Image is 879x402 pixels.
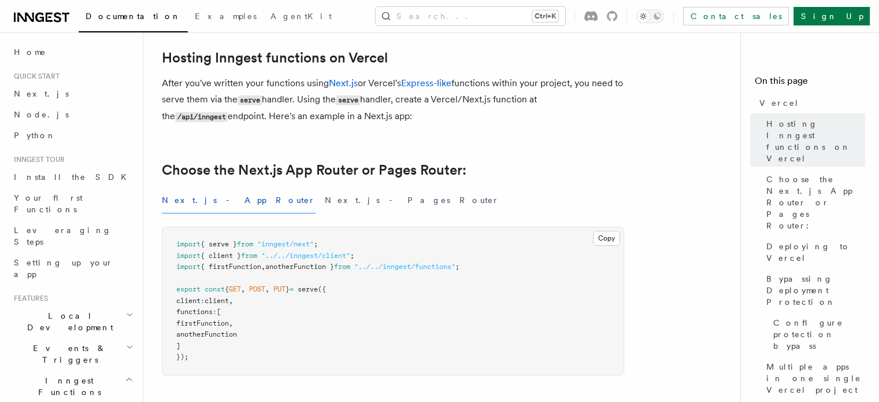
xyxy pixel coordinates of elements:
[14,258,113,279] span: Setting up your app
[9,187,136,220] a: Your first Functions
[759,97,799,109] span: Vercel
[766,361,865,396] span: Multiple apps in one single Vercel project
[762,113,865,169] a: Hosting Inngest functions on Vercel
[325,187,499,213] button: Next.js - Pages Router
[9,220,136,252] a: Leveraging Steps
[762,169,865,236] a: Choose the Next.js App Router or Pages Router:
[14,172,133,182] span: Install the SDK
[176,330,237,338] span: anotherFunction
[14,46,46,58] span: Home
[314,240,318,248] span: ;
[455,263,459,271] span: ;
[162,187,316,213] button: Next.js - App Router
[354,263,455,271] span: "../../inngest/functions"
[264,3,339,31] a: AgentKit
[766,174,865,231] span: Choose the Next.js App Router or Pages Router:
[241,285,245,293] span: ,
[329,78,358,88] a: Next.js
[201,252,241,260] span: { client }
[265,263,334,271] span: anotherFunction }
[755,74,865,93] h4: On this page
[9,42,136,62] a: Home
[762,236,865,268] a: Deploying to Vercel
[213,308,217,316] span: :
[265,285,269,293] span: ,
[176,263,201,271] span: import
[9,72,60,81] span: Quick start
[176,240,201,248] span: import
[793,7,870,25] a: Sign Up
[9,83,136,104] a: Next.js
[238,95,262,105] code: serve
[162,50,388,66] a: Hosting Inngest functions on Vercel
[9,310,126,333] span: Local Development
[9,252,136,285] a: Setting up your app
[9,104,136,125] a: Node.js
[176,252,201,260] span: import
[350,252,354,260] span: ;
[9,305,136,338] button: Local Development
[162,162,466,178] a: Choose the Next.js App Router or Pages Router:
[636,9,664,23] button: Toggle dark mode
[201,240,237,248] span: { serve }
[14,131,56,140] span: Python
[9,338,136,370] button: Events & Triggers
[176,297,201,305] span: client
[766,241,865,264] span: Deploying to Vercel
[766,273,865,308] span: Bypassing Deployment Protection
[162,75,624,125] p: After you've written your functions using or Vercel's functions within your project, you need to ...
[14,193,83,214] span: Your first Functions
[205,285,225,293] span: const
[229,285,241,293] span: GET
[532,10,558,22] kbd: Ctrl+K
[229,319,233,327] span: ,
[261,252,350,260] span: "../../inngest/client"
[376,7,565,25] button: Search...Ctrl+K
[766,118,865,164] span: Hosting Inngest functions on Vercel
[298,285,318,293] span: serve
[205,297,229,305] span: client
[176,285,201,293] span: export
[773,317,865,352] span: Configure protection bypass
[201,297,205,305] span: :
[9,294,48,303] span: Features
[176,319,229,327] span: firstFunction
[9,342,126,366] span: Events & Triggers
[9,167,136,187] a: Install the SDK
[188,3,264,31] a: Examples
[229,297,233,305] span: ,
[176,308,213,316] span: functions
[257,240,314,248] span: "inngest/next"
[176,342,180,350] span: ]
[769,312,865,356] a: Configure protection bypass
[217,308,221,316] span: [
[290,285,294,293] span: =
[683,7,789,25] a: Contact sales
[334,263,350,271] span: from
[593,231,620,246] button: Copy
[261,263,265,271] span: ,
[79,3,188,32] a: Documentation
[273,285,285,293] span: PUT
[176,353,188,361] span: });
[14,89,69,98] span: Next.js
[225,285,229,293] span: {
[9,375,125,398] span: Inngest Functions
[336,95,360,105] code: serve
[270,12,332,21] span: AgentKit
[318,285,326,293] span: ({
[14,226,112,246] span: Leveraging Steps
[285,285,290,293] span: }
[762,268,865,312] a: Bypassing Deployment Protection
[14,110,69,119] span: Node.js
[195,12,257,21] span: Examples
[201,263,261,271] span: { firstFunction
[401,78,451,88] a: Express-like
[237,240,253,248] span: from
[175,112,228,122] code: /api/inngest
[249,285,265,293] span: POST
[241,252,257,260] span: from
[755,93,865,113] a: Vercel
[762,356,865,400] a: Multiple apps in one single Vercel project
[9,125,136,146] a: Python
